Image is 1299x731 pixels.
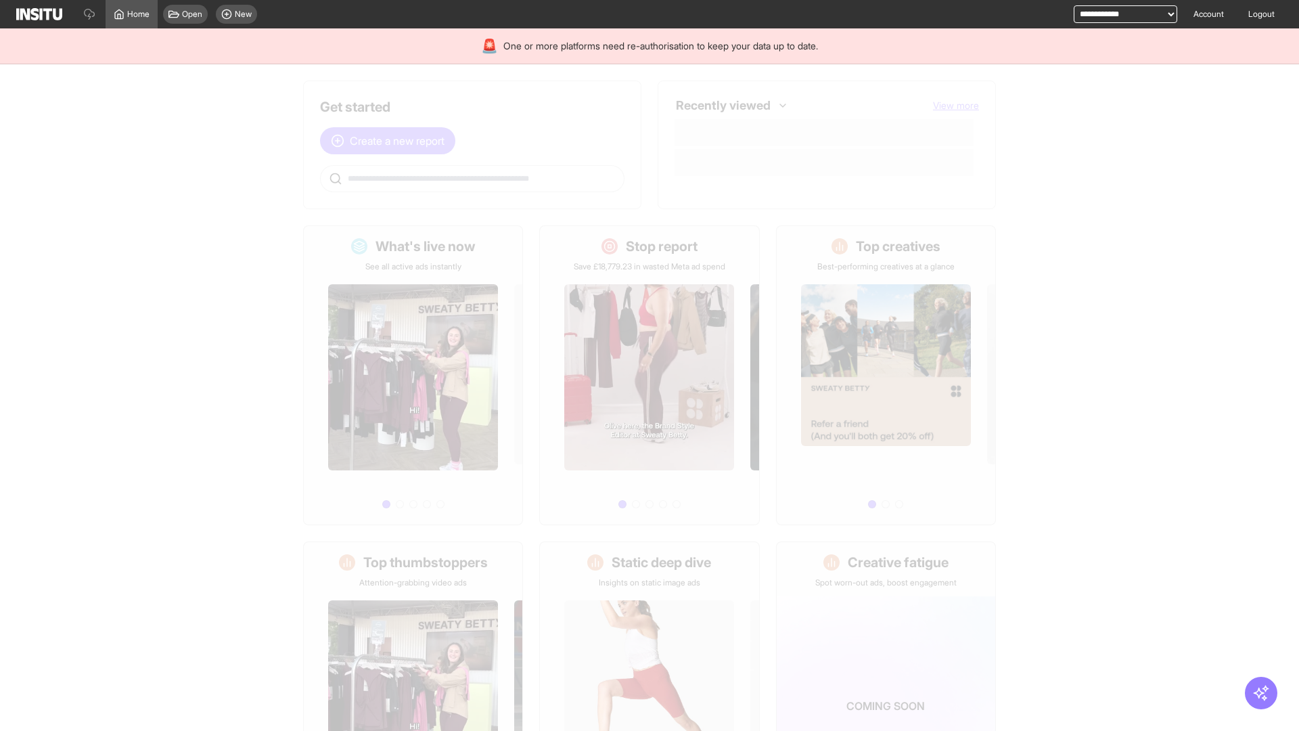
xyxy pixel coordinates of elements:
[235,9,252,20] span: New
[16,8,62,20] img: Logo
[127,9,150,20] span: Home
[503,39,818,53] span: One or more platforms need re-authorisation to keep your data up to date.
[481,37,498,56] div: 🚨
[182,9,202,20] span: Open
